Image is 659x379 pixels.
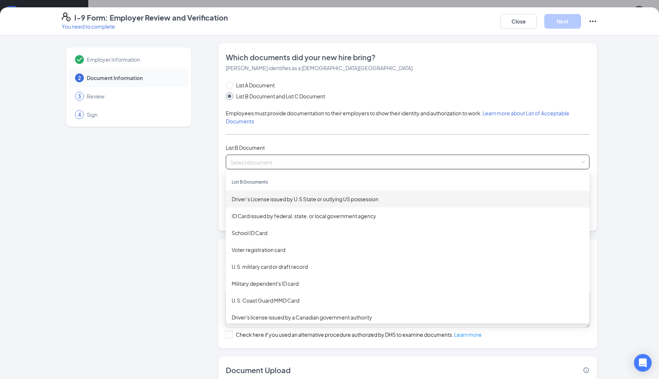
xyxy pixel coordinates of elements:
span: 4 [78,111,81,118]
div: School ID Card [232,229,584,237]
span: 3 [78,93,81,100]
div: Check here if you used an alternative procedure authorized by DHS to examine documents. [236,331,482,338]
h4: I-9 Form: Employer Review and Verification [74,12,228,23]
div: Driver's license issued by a Canadian government authority [232,313,584,321]
button: Next [544,14,581,29]
div: Military dependent's ID card [232,279,584,288]
span: List B Documents [232,179,268,185]
span: Document Information [87,74,181,82]
svg: FormI9EVerifyIcon [62,12,71,21]
button: Close [500,14,537,29]
div: Driver’s License issued by U.S State or outlying US possession [232,195,584,203]
svg: Ellipses [588,17,597,26]
a: Learn more [454,331,482,338]
div: ID Card issued by federal, state, or local government agency [232,212,584,220]
span: List B Document and List C Document [233,92,328,100]
span: Sign [87,111,181,118]
svg: Checkmark [75,55,84,64]
svg: Info [583,367,589,373]
span: Which documents did your new hire bring? [226,52,589,62]
span: Additional information [225,246,305,256]
div: Voter registration card [232,246,584,254]
div: U.S. Coast Guard MMD Card [232,296,584,304]
div: U.S. military card or draft record [232,263,584,271]
span: Employees must provide documentation to their employers to show their identity and authorization ... [226,110,569,124]
span: List A Document [233,81,278,89]
span: Provide all notes relating employment authorization stamps or receipts, extensions, additional do... [225,269,575,284]
span: Review [87,93,181,100]
p: You need to complete [62,23,228,30]
span: 2 [78,74,81,82]
div: Open Intercom Messenger [634,354,652,372]
span: Document Upload [226,365,291,375]
span: Employer Information [87,56,181,63]
span: [PERSON_NAME] identifies as a [DEMOGRAPHIC_DATA][GEOGRAPHIC_DATA] [226,65,413,71]
span: List B Document [226,144,265,151]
